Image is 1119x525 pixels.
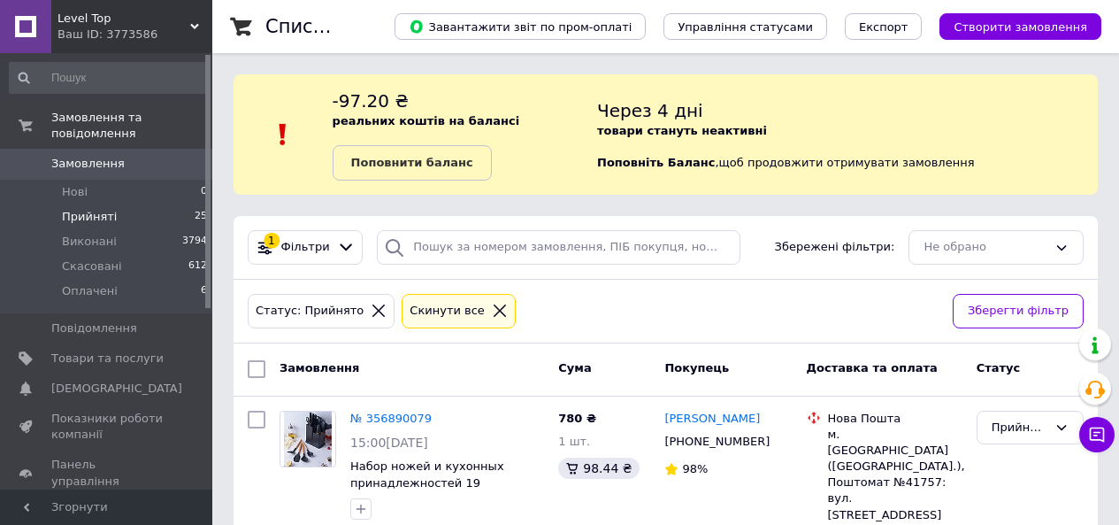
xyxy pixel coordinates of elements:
span: 612 [188,259,207,274]
div: Cкинути все [406,302,488,320]
input: Пошук [9,62,209,94]
span: 6 [201,283,207,299]
div: [PHONE_NUMBER] [661,430,773,453]
span: Зберегти фільтр [968,302,1069,320]
h1: Список замовлень [265,16,445,37]
div: Прийнято [992,419,1047,437]
span: Прийняті [62,209,117,225]
span: Cума [558,361,591,374]
img: Фото товару [284,412,332,467]
b: Поповнити баланс [351,156,473,169]
span: Експорт [859,20,908,34]
span: [DEMOGRAPHIC_DATA] [51,381,182,397]
span: 0 [201,184,207,200]
span: Замовлення та повідомлення [51,110,212,142]
button: Управління статусами [663,13,827,40]
div: Нова Пошта [828,411,962,427]
span: 780 ₴ [558,412,596,425]
span: 1 шт. [558,435,590,448]
span: Замовлення [51,156,125,172]
a: Набор ножей и кухонных принадлежностей 19 предметов разделочная доска и подставка в комплекте [350,459,537,522]
div: , щоб продовжити отримувати замовлення [597,89,1098,181]
div: Ваш ID: 3773586 [57,27,212,42]
span: Статус [977,361,1021,374]
span: Управління статусами [678,20,813,34]
button: Чат з покупцем [1079,417,1115,452]
div: Не обрано [924,238,1047,257]
span: Скасовані [62,259,122,274]
span: Доставка та оплата [807,361,938,374]
span: 15:00[DATE] [350,436,428,450]
span: 3794 [182,234,207,250]
span: Повідомлення [51,320,137,336]
span: Замовлення [280,361,359,374]
div: Статус: Прийнято [252,302,367,320]
span: -97.20 ₴ [333,90,409,112]
button: Завантажити звіт по пром-оплаті [395,13,646,40]
b: реальних коштів на балансі [333,114,520,127]
span: Виконані [62,234,117,250]
b: товари стануть неактивні [597,124,767,137]
span: Нові [62,184,88,200]
img: :exclamation: [270,121,296,148]
button: Створити замовлення [939,13,1101,40]
span: Покупець [664,361,729,374]
span: Панель управління [51,457,164,489]
span: 25 [195,209,207,225]
span: Завантажити звіт по пром-оплаті [409,19,632,35]
a: Створити замовлення [922,19,1101,33]
button: Зберегти фільтр [953,294,1084,328]
span: Level Top [57,11,190,27]
div: 1 [264,233,280,249]
button: Експорт [845,13,923,40]
span: Товари та послуги [51,351,164,367]
span: Збережені фільтри: [775,239,895,256]
b: Поповніть Баланс [597,156,715,169]
span: Через 4 дні [597,100,703,121]
span: Створити замовлення [954,20,1087,34]
input: Пошук за номером замовлення, ПІБ покупця, номером телефону, Email, номером накладної [377,230,740,265]
span: 98% [682,462,708,475]
a: Поповнити баланс [333,145,492,181]
a: Фото товару [280,411,336,467]
div: 98.44 ₴ [558,458,639,479]
span: Оплачені [62,283,118,299]
a: № 356890079 [350,412,432,425]
a: [PERSON_NAME] [664,411,760,428]
span: Фільтри [281,239,330,256]
span: Показники роботи компанії [51,411,164,443]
